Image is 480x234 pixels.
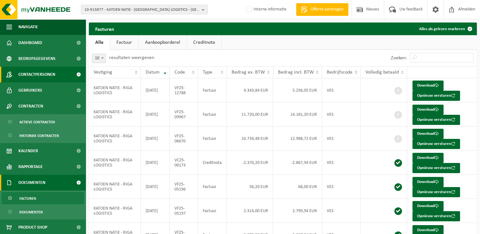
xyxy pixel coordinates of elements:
td: Creditnota [198,151,227,175]
td: VES [322,127,361,151]
td: [DATE] [141,78,170,102]
td: [DATE] [141,151,170,175]
td: VF25-06670 [170,127,198,151]
a: Facturen [2,192,84,204]
td: KATOEN NATIE - RIGA LOGISTICS [89,127,141,151]
td: -2.370,20 EUR [227,151,273,175]
a: Creditnota [187,35,221,50]
td: VES [322,199,361,223]
td: 4.343,84 EUR [227,78,273,102]
span: Volledig betaald [365,70,399,75]
a: Download [412,129,444,139]
a: Documenten [2,206,84,218]
a: Download [412,105,444,115]
span: Dashboard [18,35,42,51]
a: Download [412,201,444,211]
span: 10-913877 - KATOEN NATIE - [GEOGRAPHIC_DATA] LOGISTICS - [GEOGRAPHIC_DATA] [84,5,199,15]
td: VF25-12788 [170,78,198,102]
td: KATOEN NATIE - RIGA LOGISTICS [89,199,141,223]
a: Download [412,177,444,187]
td: 12.988,72 EUR [273,127,322,151]
td: VES [322,151,361,175]
button: Opnieuw versturen [412,163,460,173]
td: [DATE] [141,175,170,199]
td: Factuur [198,199,227,223]
label: Interne informatie [245,5,286,14]
span: Datum [146,70,160,75]
span: Documenten [19,206,43,218]
a: Offerte aanvragen [296,3,348,16]
span: Code [174,70,185,75]
td: KATOEN NATIE - RIGA LOGISTICS [89,175,141,199]
button: Opnieuw versturen [412,211,460,221]
button: Opnieuw versturen [412,139,460,149]
span: 10 [92,54,106,63]
td: 68,00 EUR [273,175,322,199]
button: Opnieuw versturen [412,187,460,197]
td: KATOEN NATIE - RIGA LOGISTICS [89,151,141,175]
td: Factuur [198,127,227,151]
span: Bedrijfsgegevens [18,51,56,67]
span: Contactpersonen [18,67,55,82]
span: Rapportage [18,159,43,175]
a: Download [412,153,444,163]
td: 2.799,94 EUR [273,199,322,223]
button: 10-913877 - KATOEN NATIE - [GEOGRAPHIC_DATA] LOGISTICS - [GEOGRAPHIC_DATA] [81,5,208,14]
a: Factuur [110,35,138,50]
span: Bedrijfscode [327,70,352,75]
td: [DATE] [141,127,170,151]
span: Gebruikers [18,82,42,98]
td: Factuur [198,102,227,127]
td: [DATE] [141,102,170,127]
td: 2.314,00 EUR [227,199,273,223]
a: Download [412,81,444,91]
span: Actieve contracten [19,116,55,128]
span: Vestiging [94,70,112,75]
span: Navigatie [18,19,38,35]
td: KATOEN NATIE - RIGA LOGISTICS [89,78,141,102]
a: Actieve contracten [2,116,84,128]
td: VES [322,175,361,199]
span: Historiek contracten [19,130,59,142]
span: Bedrag incl. BTW [278,70,314,75]
span: Documenten [18,175,45,191]
a: Alle [89,35,110,50]
span: Bedrag ex. BTW [232,70,265,75]
td: Factuur [198,78,227,102]
td: VF25-05197 [170,199,198,223]
td: [DATE] [141,199,170,223]
span: Type [203,70,212,75]
td: VES [322,102,361,127]
td: 56,20 EUR [227,175,273,199]
td: VF25-05196 [170,175,198,199]
td: 10.734,48 EUR [227,127,273,151]
td: 5.256,05 EUR [273,78,322,102]
span: Kalender [18,143,38,159]
span: Contracten [18,98,43,114]
td: 14.181,20 EUR [273,102,322,127]
a: Aankoopborderel [139,35,187,50]
button: Alles als gelezen markeren [414,23,476,35]
button: Opnieuw versturen [412,91,460,101]
td: Factuur [198,175,227,199]
td: 11.720,00 EUR [227,102,273,127]
td: VF25-09967 [170,102,198,127]
a: Historiek contracten [2,129,84,141]
span: Facturen [19,192,36,205]
button: Opnieuw versturen [412,115,460,125]
td: -2.867,94 EUR [273,151,322,175]
h2: Facturen [89,23,121,35]
td: VC25-00173 [170,151,198,175]
label: Zoeken: [391,55,407,61]
td: KATOEN NATIE - RIGA LOGISTICS [89,102,141,127]
td: VES [322,78,361,102]
span: Offerte aanvragen [309,6,345,13]
label: resultaten weergeven [109,55,154,60]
